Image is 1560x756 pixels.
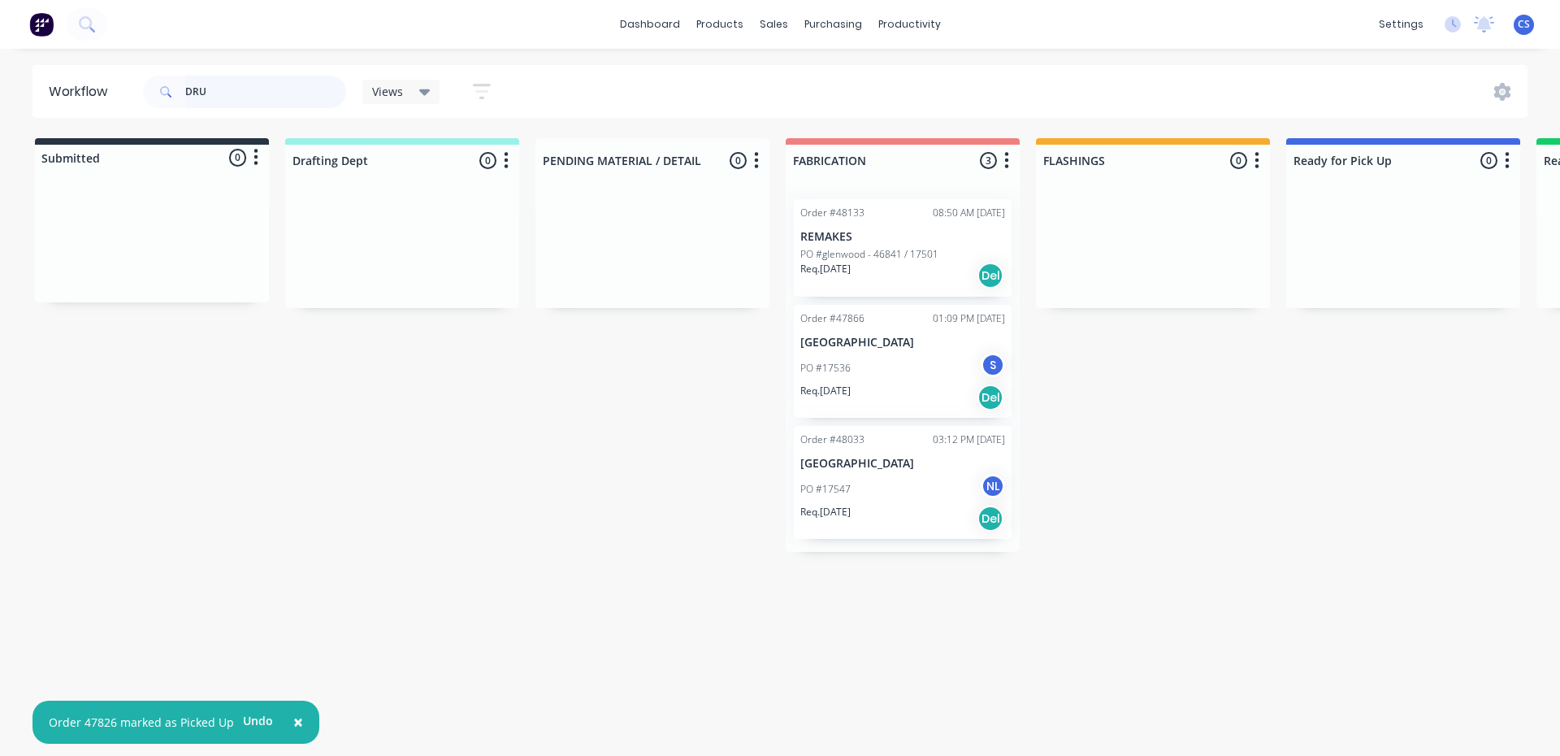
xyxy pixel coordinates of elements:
[800,247,938,262] p: PO #glenwood - 46841 / 17501
[794,305,1012,418] div: Order #4786601:09 PM [DATE][GEOGRAPHIC_DATA]PO #17536SReq.[DATE]Del
[372,83,403,100] span: Views
[794,426,1012,539] div: Order #4803303:12 PM [DATE][GEOGRAPHIC_DATA]PO #17547NLReq.[DATE]Del
[1371,12,1432,37] div: settings
[800,432,864,447] div: Order #48033
[800,311,864,326] div: Order #47866
[688,12,752,37] div: products
[800,482,851,497] p: PO #17547
[800,384,851,398] p: Req. [DATE]
[49,82,115,102] div: Workflow
[981,353,1005,377] div: S
[800,336,1005,350] p: [GEOGRAPHIC_DATA]
[185,76,346,108] input: Search for orders...
[800,457,1005,471] p: [GEOGRAPHIC_DATA]
[981,474,1005,498] div: NL
[612,12,688,37] a: dashboard
[800,206,864,220] div: Order #48133
[1518,17,1530,32] span: CS
[234,709,282,733] button: Undo
[870,12,949,37] div: productivity
[977,506,1003,532] div: Del
[29,12,54,37] img: Factory
[796,12,870,37] div: purchasing
[794,199,1012,297] div: Order #4813308:50 AM [DATE]REMAKESPO #glenwood - 46841 / 17501Req.[DATE]Del
[933,311,1005,326] div: 01:09 PM [DATE]
[277,703,319,742] button: Close
[800,361,851,376] p: PO #17536
[933,432,1005,447] div: 03:12 PM [DATE]
[933,206,1005,220] div: 08:50 AM [DATE]
[800,505,851,519] p: Req. [DATE]
[977,385,1003,411] div: Del
[977,263,1003,289] div: Del
[800,262,851,276] p: Req. [DATE]
[293,710,303,733] span: ×
[752,12,796,37] div: sales
[800,230,1005,244] p: REMAKES
[49,714,234,731] div: Order 47826 marked as Picked Up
